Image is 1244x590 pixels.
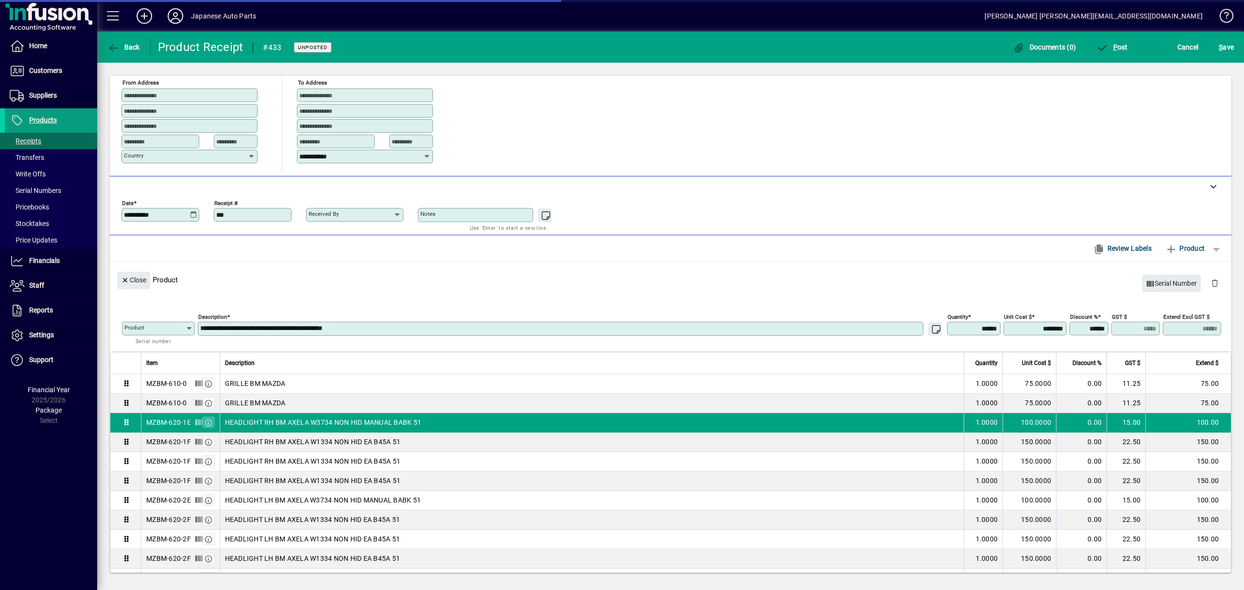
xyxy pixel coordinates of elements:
button: Post [1094,38,1130,56]
div: MZBM-620-1F [146,437,191,447]
td: GRILLE BM MAZDA [220,394,964,413]
td: 100.00 [1145,491,1231,510]
span: Customers [29,67,62,74]
td: HEADLIGHT RH BM AXELA W1334 NON HID EA B45A 51 [220,452,964,471]
span: Back [107,43,140,51]
span: Package [35,406,62,414]
td: 1.0000 [964,549,1002,569]
span: Suppliers [29,91,57,99]
span: Products [29,116,57,124]
td: 22.50 [1106,530,1145,549]
td: 22.50 [1106,510,1145,530]
span: Cancel [1177,39,1199,55]
td: 15.00 [1106,413,1145,433]
td: 1.0000 [964,510,1002,530]
td: HEADLIGHT LH BM AXELA W1334 NON HID EA B45A 51 [220,530,964,549]
td: 1.0000 [964,452,1002,471]
td: HEADLIGHT RH BM AXELA W1334 NON HID EA B45A 51 [220,471,964,491]
span: Quantity [975,358,998,368]
a: Home [5,34,97,58]
span: Stocktakes [10,220,49,227]
app-page-header-button: Back [97,38,151,56]
span: Serial Number [1146,276,1197,292]
span: 150.0000 [1021,554,1051,563]
a: Serial Numbers [5,182,97,199]
button: Serial Number [1142,275,1201,292]
a: Stocktakes [5,215,97,232]
a: Knowledge Base [1212,2,1232,34]
mat-hint: Serial number tracked [136,335,187,356]
td: 150.00 [1145,510,1231,530]
mat-hint: Use 'Enter' to start a new line [470,222,546,233]
span: 75.0000 [1025,398,1051,408]
mat-label: Date [122,199,134,206]
a: Support [5,348,97,372]
div: MZBM-620-2F [146,554,191,563]
a: Pricebooks [5,199,97,215]
mat-label: Receipt # [214,199,238,206]
button: Close [117,272,150,289]
span: Item [146,358,158,368]
a: Financials [5,249,97,273]
div: MZBM-620-1F [146,456,191,466]
mat-label: Unit Cost $ [1004,313,1032,320]
div: [PERSON_NAME] [PERSON_NAME][EMAIL_ADDRESS][DOMAIN_NAME] [985,8,1203,24]
div: Product [110,262,1231,297]
mat-label: Product [124,324,144,331]
td: HEADLIGHT LH BM AXELA W1334 NON HID EA B45A 51 [220,549,964,569]
app-page-header-button: Delete [1203,278,1227,287]
span: Review Labels [1093,241,1152,256]
button: Cancel [1175,38,1201,56]
td: 150.00 [1145,452,1231,471]
app-page-header-button: Close [115,275,153,284]
span: Documents (0) [1013,43,1076,51]
a: Transfers [5,149,97,166]
span: Pricebooks [10,203,49,211]
mat-label: Quantity [948,313,968,320]
td: 1.0000 [964,413,1002,433]
mat-label: Discount % [1070,313,1098,320]
span: 100.0000 [1021,495,1051,505]
button: Product [1160,240,1209,257]
span: Product [1165,241,1205,256]
td: 1.0000 [964,374,1002,394]
a: Price Updates [5,232,97,248]
td: 1.0000 [964,569,1002,588]
a: Settings [5,323,97,347]
div: MZBM-620-2F [146,534,191,544]
span: Staff [29,281,44,289]
td: 100.00 [1145,413,1231,433]
span: Unit Cost $ [1022,358,1051,368]
button: Profile [160,7,191,25]
mat-label: Extend excl GST $ [1163,313,1209,320]
td: 0.00 [1056,549,1106,569]
button: Review Labels [1089,240,1156,257]
td: 75.00 [1145,394,1231,413]
span: Support [29,356,53,364]
div: Japanese Auto Parts [191,8,256,24]
td: GRILLE BM MAZDA [220,374,964,394]
a: Suppliers [5,84,97,108]
span: 100.0000 [1021,417,1051,427]
td: 1.0000 [964,530,1002,549]
a: Customers [5,59,97,83]
button: Save [1216,38,1236,56]
span: Close [121,272,146,288]
td: 0.00 [1056,413,1106,433]
span: ost [1096,43,1128,51]
button: Delete [1203,272,1227,295]
span: Extend $ [1196,358,1219,368]
td: 150.00 [1145,471,1231,491]
div: #433 [263,40,281,55]
a: Write Offs [5,166,97,182]
mat-label: Received by [309,210,339,217]
td: REO BEAM BM/BN AXELA [220,569,964,588]
td: 1.0000 [964,433,1002,452]
span: Serial Numbers [10,187,61,194]
td: 75.00 [1145,374,1231,394]
span: Financial Year [28,386,70,394]
div: Product Receipt [158,39,243,55]
span: Transfers [10,154,44,161]
td: 4.50 [1106,569,1145,588]
span: Reports [29,306,53,314]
